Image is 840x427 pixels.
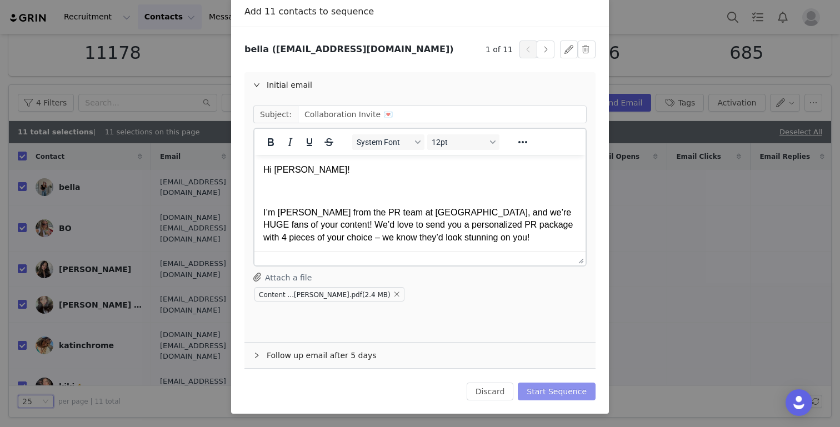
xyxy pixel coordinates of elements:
button: Fonts [352,134,424,150]
button: Italic [281,134,299,150]
button: Font sizes [427,134,499,150]
div: Add 11 contacts to sequence [244,6,596,18]
div: Press the Up and Down arrow keys to resize the editor. [574,252,586,265]
div: icon: rightInitial email [244,72,596,98]
button: Reveal or hide additional toolbar items [513,134,532,150]
span: System Font [357,138,411,147]
i: icon: right [253,352,260,359]
button: Strikethrough [319,134,338,150]
button: Attach a file [253,270,312,284]
input: Add a subject line [298,106,587,123]
iframe: Rich Text Area [254,155,586,252]
button: Start Sequence [518,383,596,400]
span: Subject: [253,106,298,123]
p: Hi [PERSON_NAME]! [9,9,322,21]
div: Open Intercom Messenger [786,389,812,416]
button: Discard [467,383,514,400]
span: Content ...[PERSON_NAME].pdf [259,291,362,299]
p: I’m [PERSON_NAME] from the PR team at [GEOGRAPHIC_DATA], and we’re HUGE fans of your content! We’... [9,52,322,89]
button: Bold [261,134,280,150]
button: Underline [300,134,319,150]
span: (2.4 MB) [362,291,391,299]
span: 12pt [432,138,486,147]
h3: bella ([EMAIL_ADDRESS][DOMAIN_NAME]) [244,43,454,56]
div: icon: rightFollow up email after 5 days [244,343,596,368]
div: 1 of 11 [486,41,554,58]
i: icon: right [253,82,260,88]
